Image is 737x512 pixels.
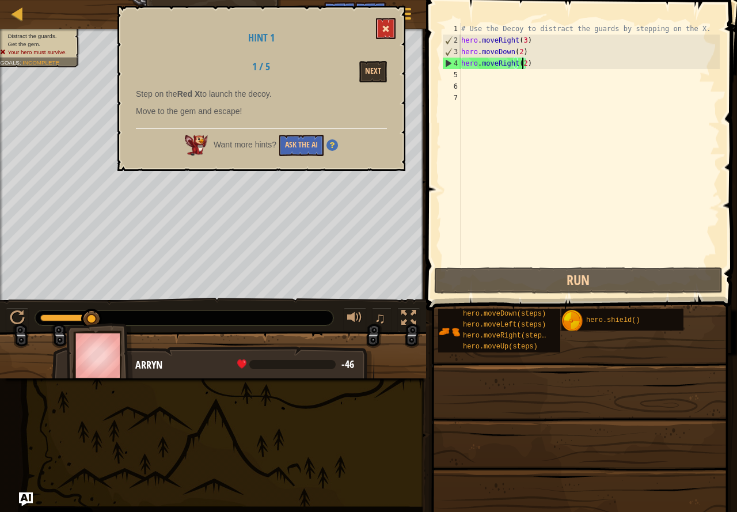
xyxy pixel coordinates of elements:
span: Want more hints? [214,140,276,149]
span: hero.moveRight(steps) [463,332,550,340]
div: 3 [443,46,461,58]
p: Move to the gem and escape! [136,105,387,117]
span: Hint 1 [248,31,275,45]
div: 7 [442,92,461,104]
span: Incomplete [22,59,59,66]
span: Distract the guards. [7,33,56,39]
button: Toggle fullscreen [397,308,420,331]
div: 2 [443,35,461,46]
span: hero.moveDown(steps) [463,310,546,318]
button: Adjust volume [343,308,366,331]
button: Ask the AI [279,135,324,156]
span: hero.shield() [586,316,640,324]
button: Ask AI [19,492,33,506]
strong: Red X [177,89,200,98]
button: Next [359,61,387,82]
button: Run [434,267,723,294]
button: Ctrl + P: Play [6,308,29,331]
div: 1 [442,23,461,35]
img: portrait.png [438,321,460,343]
img: Hint [326,139,338,151]
button: Ask AI [324,2,355,24]
img: AI [185,135,208,156]
span: Your hero must survive. [7,49,67,55]
h2: 1 / 5 [225,61,297,73]
div: 6 [442,81,461,92]
span: : [20,59,22,66]
span: -46 [341,357,354,371]
div: 4 [443,58,461,69]
div: 5 [442,69,461,81]
img: portrait.png [561,310,583,332]
span: Get the gem. [7,41,40,47]
button: Show game menu [392,2,420,29]
img: thang_avatar_frame.png [66,323,133,387]
p: Step on the to launch the decoy. [136,88,387,100]
span: ♫ [374,309,386,327]
span: hero.moveUp(steps) [463,343,538,351]
span: hero.moveLeft(steps) [463,321,546,329]
div: health: -46.1 / 120 [237,359,354,370]
button: ♫ [372,308,392,331]
div: Arryn [135,358,363,373]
